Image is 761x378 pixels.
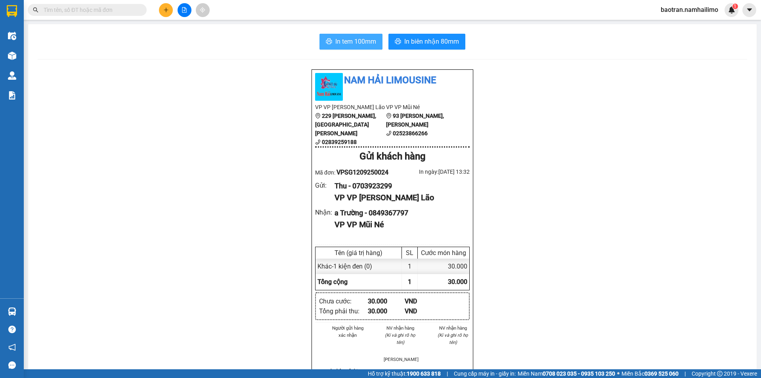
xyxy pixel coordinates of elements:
li: [PERSON_NAME] [384,356,417,363]
li: Nam Hải Limousine [4,4,115,34]
span: ⚪️ [617,372,620,375]
div: Nhận : [315,207,335,217]
div: VP VP Mũi Né [335,219,463,231]
li: NV nhận hàng [436,324,470,332]
div: 30.000 [368,306,405,316]
span: search [33,7,38,13]
span: copyright [717,371,723,376]
div: In ngày: [DATE] 13:32 [392,167,470,176]
li: Nam Hải Limousine [315,73,470,88]
img: logo-vxr [7,5,17,17]
div: Chưa cước : [319,296,368,306]
span: baotran.namhailimo [654,5,725,15]
div: Tên (giá trị hàng) [317,249,400,257]
button: printerIn tem 100mm [319,34,382,50]
img: solution-icon [8,91,16,100]
span: environment [315,113,321,119]
img: warehouse-icon [8,32,16,40]
button: caret-down [742,3,756,17]
span: caret-down [746,6,753,13]
span: Hỗ trợ kỹ thuật: [368,369,441,378]
div: VND [405,296,442,306]
span: 30.000 [448,278,467,286]
span: 1 [734,4,736,9]
button: aim [196,3,210,17]
div: Mã đơn: [315,167,392,177]
li: VP VP Mũi Né [386,103,457,111]
span: phone [386,130,392,136]
sup: 1 [732,4,738,9]
div: Gửi : [315,180,335,190]
span: Miền Nam [518,369,615,378]
span: message [8,361,16,369]
b: 02523866266 [393,130,428,136]
span: In tem 100mm [335,36,376,46]
strong: 0369 525 060 [644,370,679,377]
span: notification [8,343,16,351]
i: (Kí và ghi rõ họ tên) [385,332,415,345]
div: SL [404,249,415,257]
span: environment [55,53,60,59]
b: 229 [PERSON_NAME], [GEOGRAPHIC_DATA][PERSON_NAME] [315,113,376,136]
div: VP VP [PERSON_NAME] Lão [335,192,463,204]
li: VP VP [PERSON_NAME] Lão [4,43,55,69]
span: Cung cấp máy in - giấy in: [454,369,516,378]
span: printer [326,38,332,46]
span: VPSG1209250024 [337,169,388,176]
b: 93 [PERSON_NAME], [PERSON_NAME] [386,113,444,128]
span: printer [395,38,401,46]
li: VP VP Mũi Né [55,43,105,52]
img: warehouse-icon [8,71,16,80]
div: a Trường - 0849367797 [335,207,463,219]
div: 1 [402,259,418,274]
b: 02839259188 [322,139,357,145]
div: VND [405,306,442,316]
img: logo.jpg [315,73,343,101]
li: NV nhận hàng [384,324,417,332]
button: file-add [178,3,191,17]
button: printerIn biên nhận 80mm [388,34,465,50]
img: warehouse-icon [8,307,16,316]
img: icon-new-feature [728,6,735,13]
span: 1 [408,278,411,286]
img: warehouse-icon [8,52,16,60]
span: In biên nhận 80mm [404,36,459,46]
strong: 1900 633 818 [407,370,441,377]
div: Cước món hàng [420,249,467,257]
div: 30.000 [418,259,469,274]
span: Miền Bắc [621,369,679,378]
span: environment [386,113,392,119]
span: plus [163,7,169,13]
strong: 0708 023 035 - 0935 103 250 [543,370,615,377]
button: plus [159,3,173,17]
span: | [685,369,686,378]
span: aim [200,7,205,13]
li: VP VP [PERSON_NAME] Lão [315,103,386,111]
img: logo.jpg [4,4,32,32]
span: file-add [182,7,187,13]
li: Người gửi hàng xác nhận [331,324,365,339]
span: Tổng cộng [317,278,348,286]
span: question-circle [8,326,16,333]
div: Gửi khách hàng [315,149,470,164]
div: Tổng phải thu : [319,306,368,316]
span: Khác - 1 kiện đen (0) [317,263,372,270]
i: (Kí và ghi rõ họ tên) [438,332,468,345]
span: phone [315,139,321,145]
span: | [447,369,448,378]
input: Tìm tên, số ĐT hoặc mã đơn [44,6,137,14]
div: Thu - 0703923299 [335,180,463,192]
div: Quy định nhận/gửi hàng : [315,368,470,375]
div: 30.000 [368,296,405,306]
